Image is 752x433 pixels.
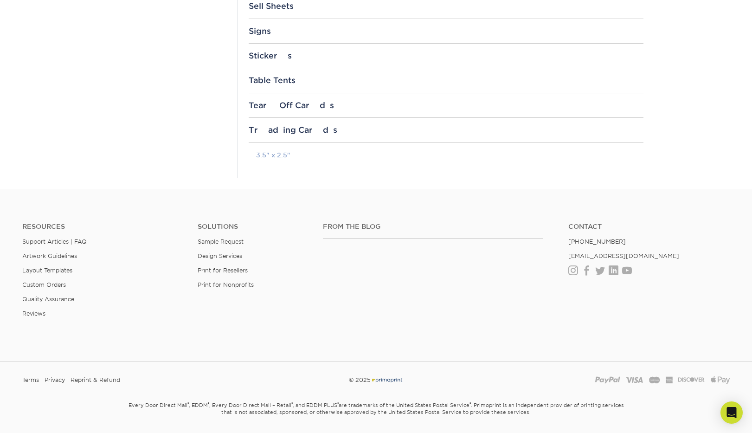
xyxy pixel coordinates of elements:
div: Open Intercom Messenger [720,401,743,424]
a: [EMAIL_ADDRESS][DOMAIN_NAME] [568,252,679,259]
h4: Solutions [198,223,309,231]
div: Trading Cards [249,125,643,135]
a: Print for Nonprofits [198,281,254,288]
a: Custom Orders [22,281,66,288]
div: © 2025 [256,373,496,387]
a: Sample Request [198,238,244,245]
a: Quality Assurance [22,296,74,303]
a: Artwork Guidelines [22,252,77,259]
h4: From the Blog [323,223,543,231]
sup: ® [337,401,339,406]
a: Layout Templates [22,267,72,274]
img: Primoprint [371,376,403,383]
a: Privacy [45,373,65,387]
a: Print for Resellers [198,267,248,274]
a: Contact [568,223,730,231]
div: Signs [249,26,643,36]
div: Sell Sheets [249,1,643,11]
h4: Resources [22,223,184,231]
sup: ® [469,401,471,406]
a: Reprint & Refund [71,373,120,387]
a: Terms [22,373,39,387]
div: Stickers [249,51,643,60]
sup: ® [208,401,209,406]
sup: ® [291,401,293,406]
a: Design Services [198,252,242,259]
div: Tear Off Cards [249,101,643,110]
a: Support Articles | FAQ [22,238,87,245]
a: Reviews [22,310,45,317]
a: [PHONE_NUMBER] [568,238,626,245]
sup: ® [187,401,189,406]
div: Table Tents [249,76,643,85]
a: 3.5" x 2.5" [256,151,290,159]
